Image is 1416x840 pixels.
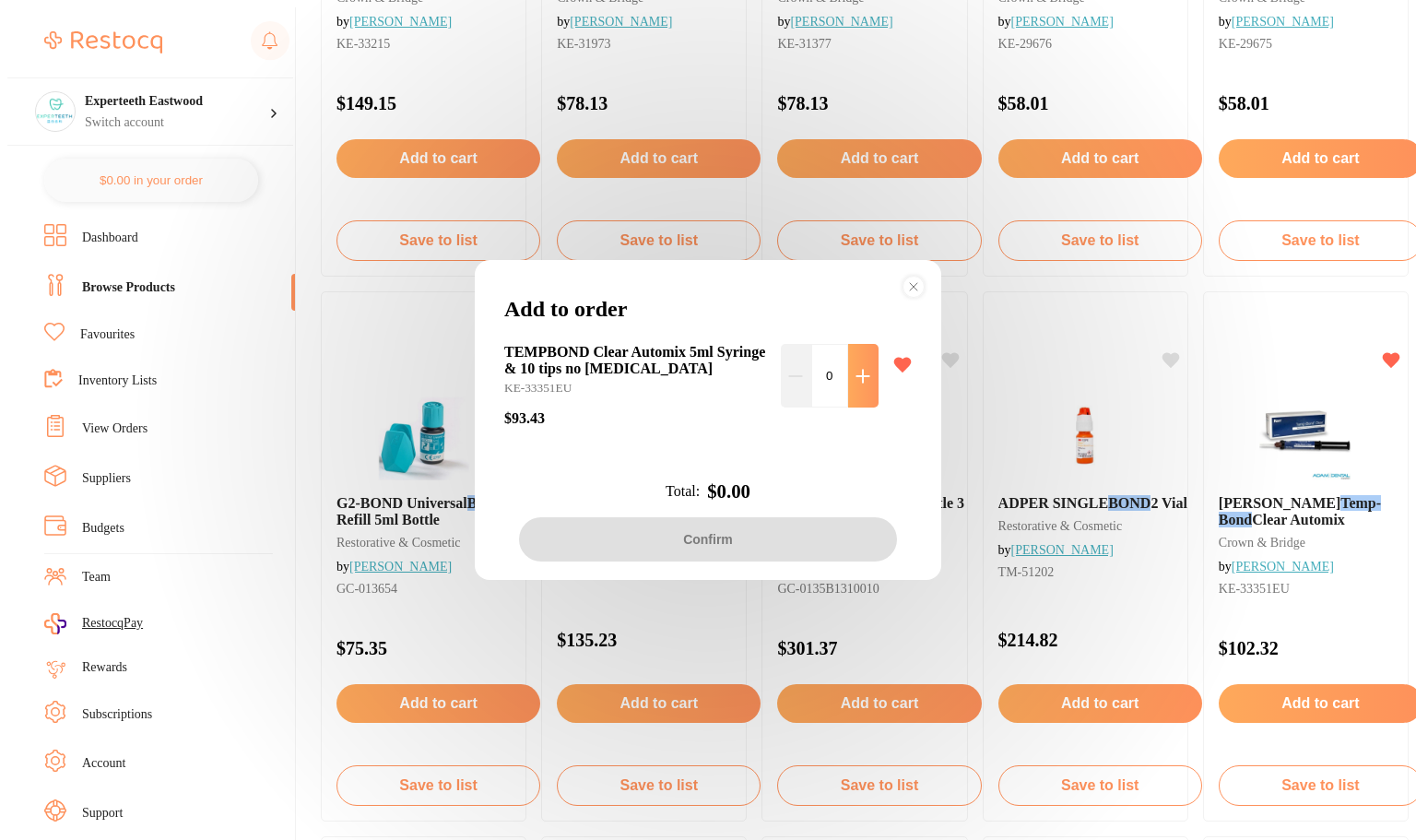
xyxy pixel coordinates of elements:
[707,480,750,503] b: $0.00
[504,410,545,427] p: $93.43
[666,483,700,500] label: Total:
[519,517,897,562] button: Confirm
[504,344,766,377] b: TEMPBOND Clear Automix 5ml Syringe & 10 tips no [MEDICAL_DATA]
[504,297,627,322] h2: Add to order
[504,381,766,396] small: KE-33351EU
